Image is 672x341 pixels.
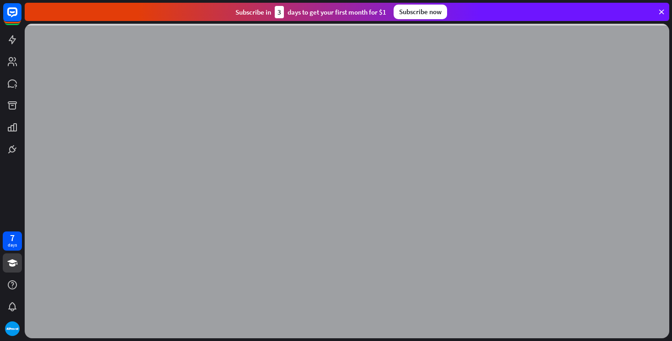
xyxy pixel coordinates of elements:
div: days [8,242,17,248]
div: 7 [10,234,15,242]
div: Subscribe now [394,5,447,19]
div: 3 [275,6,284,18]
a: 7 days [3,231,22,251]
div: Subscribe in days to get your first month for $1 [235,6,386,18]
